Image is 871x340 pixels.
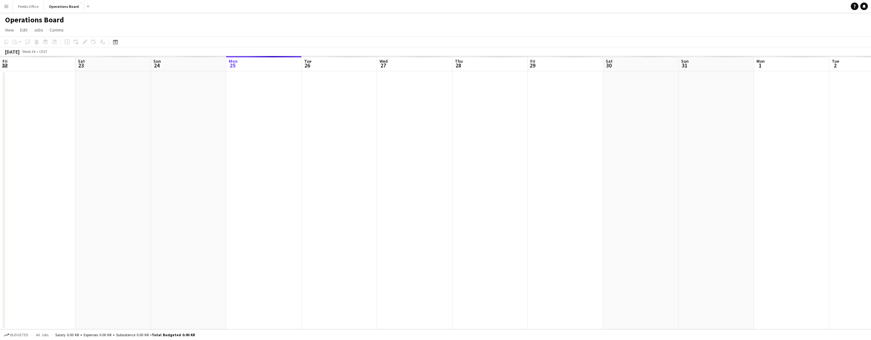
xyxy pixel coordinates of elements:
span: 1 [756,62,765,69]
button: Operations Board [44,0,84,13]
div: Salary 0.00 KR + Expenses 0.00 KR + Subsistence 0.00 KR = [55,332,195,337]
span: Sun [153,58,161,64]
span: Jobs [34,27,43,33]
span: 30 [605,62,613,69]
span: All jobs [35,332,50,337]
span: Total Budgeted 0.00 KR [152,332,195,337]
span: Tue [832,58,839,64]
span: Budgeted [10,333,28,337]
button: Budgeted [3,331,29,338]
a: Comms [47,26,66,34]
div: [DATE] [5,49,20,55]
span: Edit [20,27,27,33]
span: Comms [50,27,64,33]
span: Sat [78,58,85,64]
span: 2 [831,62,839,69]
span: Wed [380,58,388,64]
button: Peebls Office [13,0,44,13]
span: Thu [455,58,463,64]
span: 28 [454,62,463,69]
span: View [5,27,14,33]
span: 27 [379,62,388,69]
span: 25 [228,62,238,69]
span: Fri [3,58,8,64]
a: Jobs [31,26,46,34]
span: 22 [2,62,8,69]
a: View [3,26,16,34]
span: Fri [530,58,535,64]
span: 24 [152,62,161,69]
span: Mon [229,58,238,64]
h1: Operations Board [5,15,64,25]
div: CEST [39,49,47,54]
span: Sat [606,58,613,64]
span: 23 [77,62,85,69]
span: 31 [680,62,689,69]
span: 29 [529,62,535,69]
span: Mon [756,58,765,64]
span: Week 34 [21,49,37,54]
span: Tue [304,58,311,64]
span: 26 [303,62,311,69]
span: Sun [681,58,689,64]
a: Edit [18,26,30,34]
